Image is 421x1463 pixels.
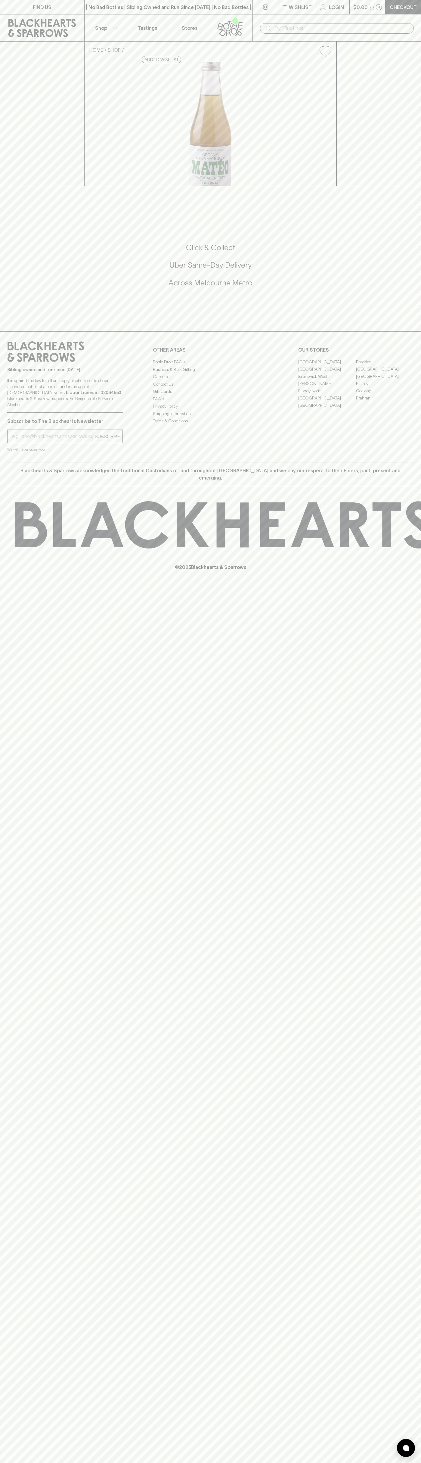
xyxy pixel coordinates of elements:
[356,380,414,387] a: Fitzroy
[289,4,312,11] p: Wishlist
[12,467,409,481] p: Blackhearts & Sparrows acknowledges the traditional Custodians of land throughout [GEOGRAPHIC_DAT...
[317,44,334,59] button: Add to wishlist
[390,4,417,11] p: Checkout
[95,24,107,32] p: Shop
[329,4,344,11] p: Login
[66,390,121,395] strong: Liquor License #32064953
[298,387,356,394] a: Fitzroy North
[356,365,414,373] a: [GEOGRAPHIC_DATA]
[274,23,409,33] input: Try "Pinot noir"
[153,410,268,417] a: Shipping Information
[108,47,121,53] a: SHOP
[356,373,414,380] a: [GEOGRAPHIC_DATA]
[92,430,122,443] button: SUBSCRIBE
[7,278,414,288] h5: Across Melbourne Metro
[153,373,268,381] a: Careers
[298,373,356,380] a: Brunswick West
[7,260,414,270] h5: Uber Same-Day Delivery
[7,243,414,253] h5: Click & Collect
[356,387,414,394] a: Geelong
[126,14,169,41] a: Tastings
[153,418,268,425] a: Terms & Conditions
[89,47,103,53] a: HOME
[298,380,356,387] a: [PERSON_NAME]
[353,4,368,11] p: $0.00
[153,359,268,366] a: Bottle Drop FAQ's
[12,432,92,441] input: e.g. jane@blackheartsandsparrows.com.au
[298,394,356,402] a: [GEOGRAPHIC_DATA]
[7,418,123,425] p: Subscribe to The Blackhearts Newsletter
[298,365,356,373] a: [GEOGRAPHIC_DATA]
[298,358,356,365] a: [GEOGRAPHIC_DATA]
[7,219,414,319] div: Call to action block
[153,395,268,402] a: FAQ's
[153,381,268,388] a: Contact Us
[95,433,120,440] p: SUBSCRIBE
[153,366,268,373] a: Business & Bulk Gifting
[153,346,268,353] p: OTHER AREAS
[169,14,211,41] a: Stores
[142,56,181,63] button: Add to wishlist
[182,24,197,32] p: Stores
[356,358,414,365] a: Braddon
[378,5,380,9] p: 0
[356,394,414,402] a: Prahran
[153,388,268,395] a: Gift Cards
[85,14,127,41] button: Shop
[7,377,123,408] p: It is against the law to sell or supply alcohol to, or to obtain alcohol on behalf of a person un...
[85,62,336,186] img: 33588.png
[7,367,123,373] p: Sibling owned and run since [DATE]
[403,1445,409,1451] img: bubble-icon
[298,346,414,353] p: OUR STORES
[153,403,268,410] a: Privacy Policy
[7,446,123,452] p: We will never spam you
[33,4,51,11] p: FIND US
[298,402,356,409] a: [GEOGRAPHIC_DATA]
[138,24,157,32] p: Tastings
